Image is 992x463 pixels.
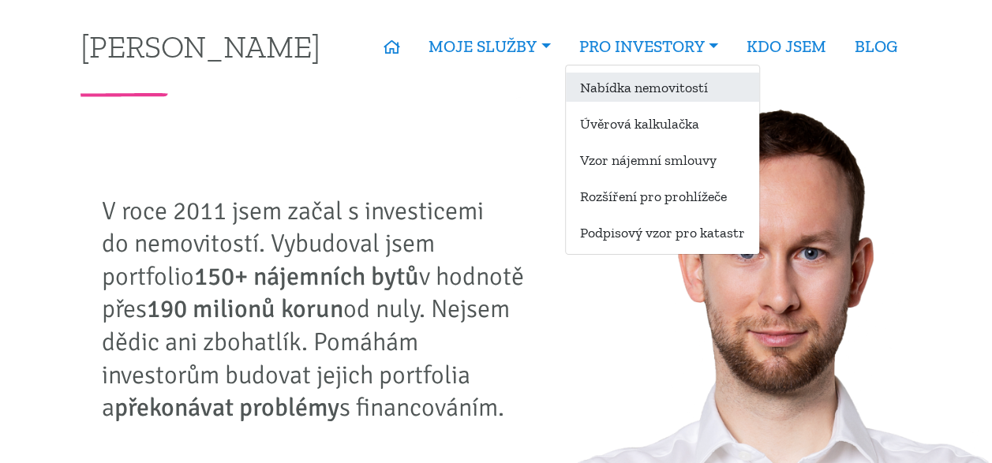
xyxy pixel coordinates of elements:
a: [PERSON_NAME] [80,31,320,62]
p: V roce 2011 jsem začal s investicemi do nemovitostí. Vybudoval jsem portfolio v hodnotě přes od n... [102,195,536,424]
strong: překonávat problémy [114,392,339,423]
a: Rozšíření pro prohlížeče [566,181,759,211]
a: MOJE SLUŽBY [414,28,564,65]
a: KDO JSEM [732,28,840,65]
a: Podpisový vzor pro katastr [566,218,759,247]
a: PRO INVESTORY [565,28,732,65]
strong: 190 milionů korun [147,293,343,324]
a: Úvěrová kalkulačka [566,109,759,138]
a: Vzor nájemní smlouvy [566,145,759,174]
a: Nabídka nemovitostí [566,73,759,102]
a: BLOG [840,28,912,65]
strong: 150+ nájemních bytů [194,261,419,292]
